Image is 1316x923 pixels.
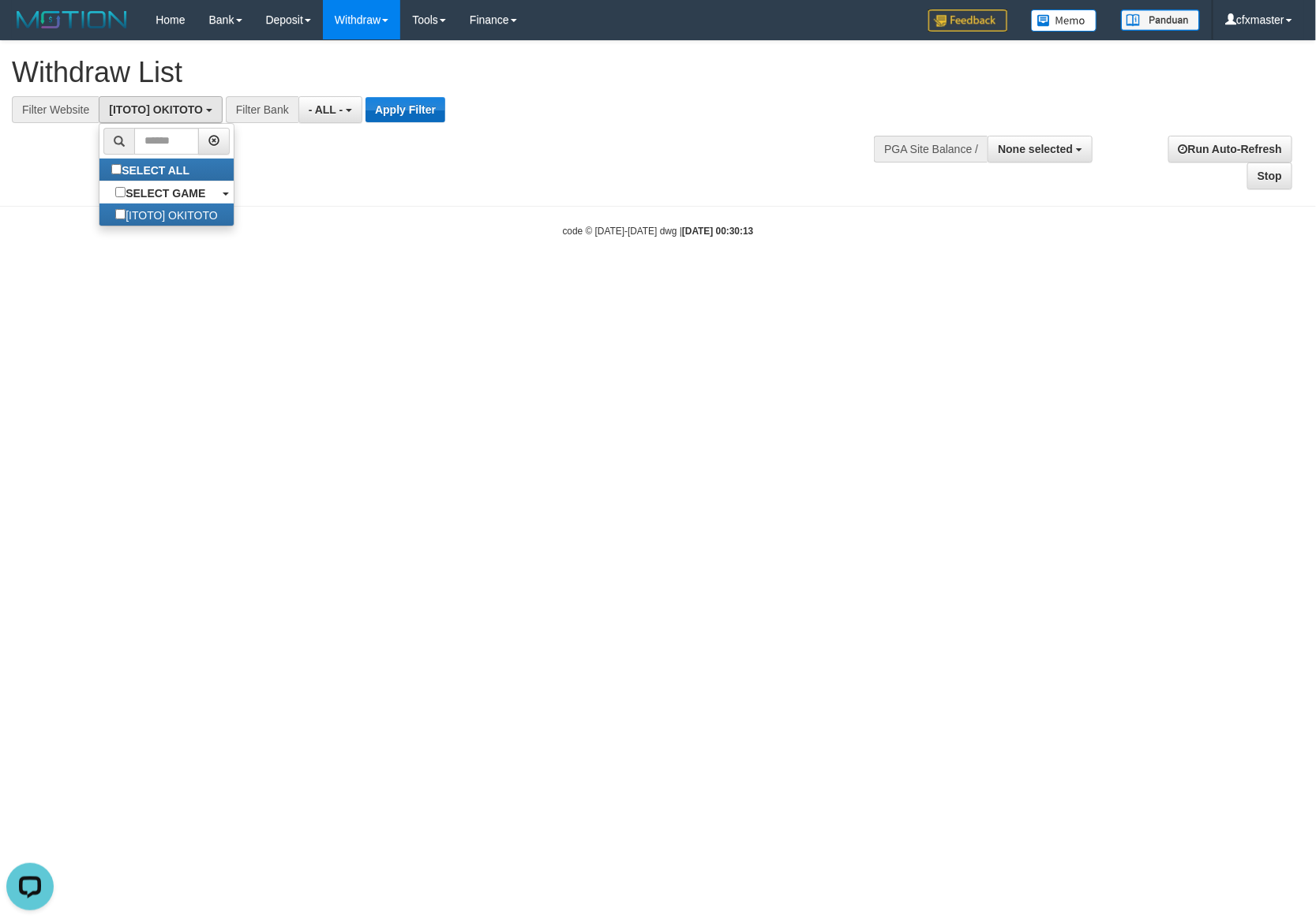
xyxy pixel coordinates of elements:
img: Button%20Memo.svg [1031,9,1097,32]
img: Feedback.jpg [928,9,1007,32]
span: [ITOTO] OKITOTO [109,103,203,116]
a: Run Auto-Refresh [1168,136,1292,163]
button: [ITOTO] OKITOTO [99,96,223,123]
small: code © [DATE]-[DATE] dwg | [563,226,754,237]
strong: [DATE] 00:30:13 [682,226,753,237]
button: Apply Filter [366,97,445,122]
input: SELECT GAME [115,187,126,197]
img: panduan.png [1121,9,1200,31]
a: SELECT GAME [99,181,233,204]
span: None selected [998,143,1073,155]
div: Filter Website [12,96,99,123]
div: Filter Bank [226,96,298,123]
h1: Withdraw List [12,57,861,88]
label: SELECT ALL [99,159,205,181]
a: Stop [1247,163,1292,189]
button: - ALL - [298,96,362,123]
b: SELECT GAME [126,187,205,200]
button: None selected [988,136,1093,163]
input: [ITOTO] OKITOTO [115,209,126,219]
input: SELECT ALL [111,164,122,174]
img: MOTION_logo.png [12,8,132,32]
label: [ITOTO] OKITOTO [99,204,233,226]
div: PGA Site Balance / [874,136,988,163]
span: - ALL - [309,103,343,116]
button: Open LiveChat chat widget [6,6,54,54]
